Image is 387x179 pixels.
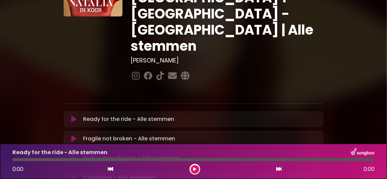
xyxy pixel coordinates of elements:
[364,165,375,173] span: 0:00
[83,135,175,143] p: Fragile not broken - Alle stemmen
[351,148,375,157] img: songbox-logo-white.png
[131,57,323,64] h3: [PERSON_NAME]
[83,115,174,123] p: Ready for the ride - Alle stemmen
[12,148,107,156] p: Ready for the ride - Alle stemmen
[12,165,23,173] span: 0:00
